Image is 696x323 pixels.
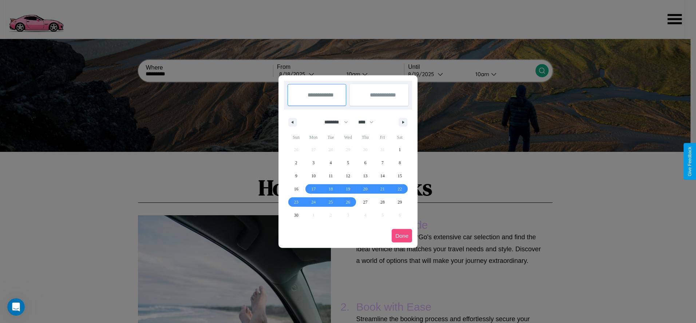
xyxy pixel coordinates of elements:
span: 4 [330,156,332,169]
span: 26 [346,196,350,209]
span: 21 [380,182,385,196]
span: 25 [329,196,333,209]
button: 3 [305,156,322,169]
span: Wed [339,131,356,143]
button: 2 [288,156,305,169]
span: 7 [381,156,384,169]
span: 15 [398,169,402,182]
span: Tue [322,131,339,143]
span: 2 [295,156,297,169]
button: 26 [339,196,356,209]
span: 18 [329,182,333,196]
span: 5 [347,156,349,169]
button: 21 [374,182,391,196]
button: 29 [391,196,408,209]
button: 22 [391,182,408,196]
button: 12 [339,169,356,182]
button: 13 [357,169,374,182]
button: 14 [374,169,391,182]
span: Thu [357,131,374,143]
button: 23 [288,196,305,209]
span: 20 [363,182,367,196]
button: 10 [305,169,322,182]
span: 8 [399,156,401,169]
button: 6 [357,156,374,169]
div: Give Feedback [687,147,692,176]
span: 28 [380,196,385,209]
span: Mon [305,131,322,143]
button: 27 [357,196,374,209]
span: Sun [288,131,305,143]
button: 24 [305,196,322,209]
span: 6 [364,156,366,169]
button: Done [392,229,412,243]
button: 28 [374,196,391,209]
span: 13 [363,169,367,182]
button: 1 [391,143,408,156]
span: 3 [312,156,315,169]
span: 17 [311,182,316,196]
iframe: Intercom live chat [7,298,25,316]
span: 29 [398,196,402,209]
span: 12 [346,169,350,182]
span: 27 [363,196,367,209]
span: 10 [311,169,316,182]
span: 22 [398,182,402,196]
button: 20 [357,182,374,196]
span: 19 [346,182,350,196]
span: 24 [311,196,316,209]
button: 4 [322,156,339,169]
button: 11 [322,169,339,182]
span: Sat [391,131,408,143]
span: 11 [329,169,333,182]
span: 9 [295,169,297,182]
span: 1 [399,143,401,156]
button: 16 [288,182,305,196]
button: 18 [322,182,339,196]
span: Fri [374,131,391,143]
span: 23 [294,196,298,209]
button: 17 [305,182,322,196]
button: 7 [374,156,391,169]
button: 5 [339,156,356,169]
span: 14 [380,169,385,182]
button: 15 [391,169,408,182]
button: 30 [288,209,305,222]
button: 19 [339,182,356,196]
span: 16 [294,182,298,196]
button: 8 [391,156,408,169]
button: 9 [288,169,305,182]
button: 25 [322,196,339,209]
span: 30 [294,209,298,222]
